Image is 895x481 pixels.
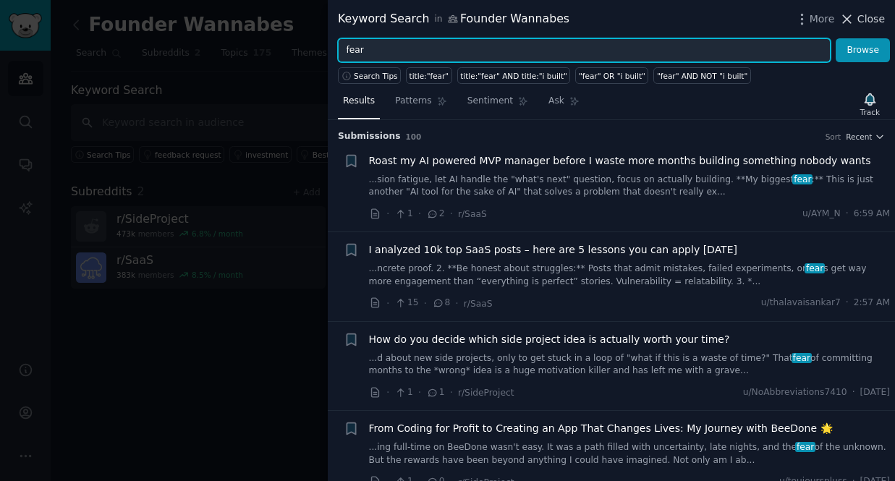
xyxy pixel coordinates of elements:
button: Close [839,12,885,27]
div: "fear" AND NOT "i built" [657,71,747,81]
a: "fear" OR "i built" [575,67,648,84]
span: fear [792,174,813,184]
span: 1 [426,386,444,399]
span: · [450,385,453,400]
span: More [810,12,835,27]
span: Close [857,12,885,27]
button: Track [855,89,885,119]
a: "fear" AND NOT "i built" [653,67,750,84]
a: ...ncrete proof. 2. **Be honest about struggles:** Posts that admit mistakes, failed experiments,... [369,263,891,288]
span: · [418,385,421,400]
span: · [846,208,849,221]
span: · [846,297,849,310]
a: ...ing full-time on BeeDone wasn't easy. It was a path filled with uncertainty, late nights, and ... [369,441,891,467]
span: 2 [426,208,444,221]
span: · [386,385,389,400]
div: Track [860,107,880,117]
a: Patterns [390,90,451,119]
span: Sentiment [467,95,513,108]
span: Search Tips [354,71,398,81]
span: 6:59 AM [854,208,890,221]
span: u/thalavaisankar7 [761,297,841,310]
span: 8 [432,297,450,310]
span: Results [343,95,375,108]
span: u/NoAbbreviations7410 [743,386,847,399]
div: Keyword Search Founder Wannabes [338,10,569,28]
span: 2:57 AM [854,297,890,310]
span: · [386,206,389,221]
button: Browse [836,38,890,63]
span: r/SideProject [458,388,514,398]
span: · [852,386,855,399]
span: 100 [406,132,422,141]
a: How do you decide which side project idea is actually worth your time? [369,332,730,347]
span: 1 [394,208,412,221]
a: ...sion fatigue, let AI handle the "what's next" question, focus on actually building. **My bigge... [369,174,891,199]
a: From Coding for Profit to Creating an App That Changes Lives: My Journey with BeeDone 🌟 [369,421,833,436]
span: r/SaaS [458,209,487,219]
a: I analyzed 10k top SaaS posts – here are 5 lessons you can apply [DATE] [369,242,737,257]
span: Patterns [395,95,431,108]
span: fear [792,353,812,363]
div: Sort [826,132,841,142]
span: Submission s [338,130,401,143]
span: u/AYM_N [802,208,841,221]
button: More [794,12,835,27]
span: · [386,296,389,311]
span: fear [795,442,815,452]
div: title:"fear" [410,71,449,81]
a: Results [338,90,380,119]
div: "fear" OR "i built" [579,71,645,81]
span: 1 [394,386,412,399]
a: Roast my AI powered MVP manager before I waste more months building something nobody wants [369,153,871,169]
span: · [424,296,427,311]
div: title:"fear" AND title:"i built" [460,71,567,81]
span: fear [805,263,825,273]
a: title:"fear" [406,67,452,84]
span: in [434,13,442,26]
span: · [418,206,421,221]
span: · [450,206,453,221]
span: [DATE] [860,386,890,399]
input: Try a keyword related to your business [338,38,831,63]
span: 15 [394,297,418,310]
a: ...d about new side projects, only to get stuck in a loop of "what if this is a waste of time?" T... [369,352,891,378]
span: r/SaaS [464,299,493,309]
a: title:"fear" AND title:"i built" [457,67,571,84]
span: Ask [548,95,564,108]
span: Recent [846,132,872,142]
a: Sentiment [462,90,533,119]
span: · [455,296,458,311]
button: Recent [846,132,885,142]
button: Search Tips [338,67,401,84]
a: Ask [543,90,585,119]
